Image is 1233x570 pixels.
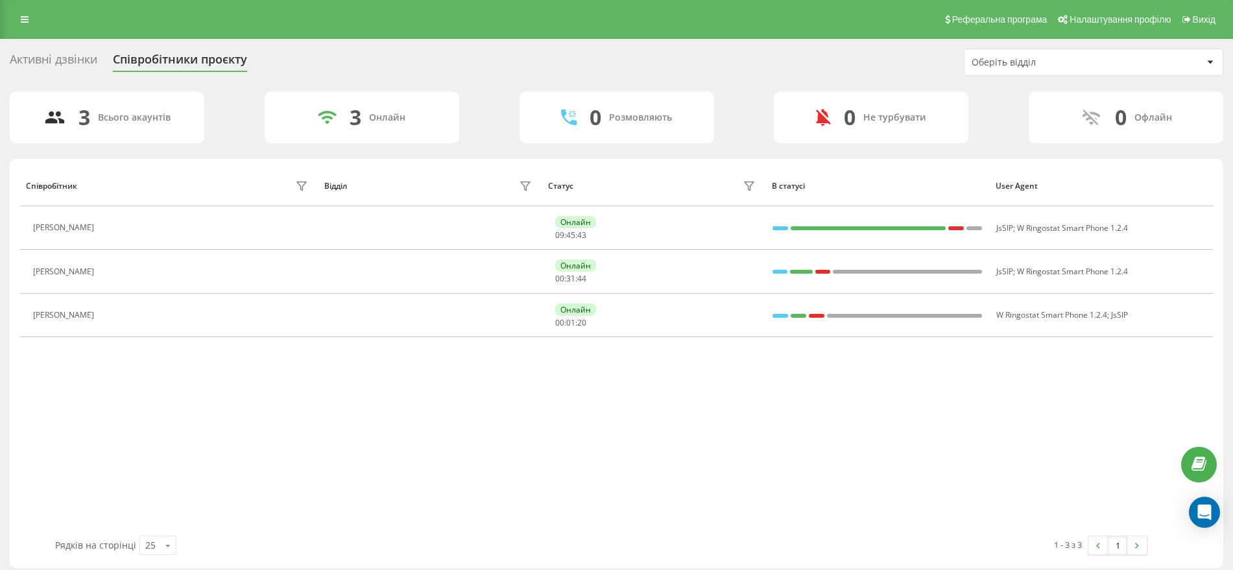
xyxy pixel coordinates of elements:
[1115,105,1127,130] div: 0
[33,267,97,276] div: [PERSON_NAME]
[996,182,1207,191] div: User Agent
[145,539,156,552] div: 25
[577,317,586,328] span: 20
[555,303,596,316] div: Онлайн
[555,317,564,328] span: 00
[863,112,926,123] div: Не турбувати
[555,274,586,283] div: : :
[55,539,136,551] span: Рядків на сторінці
[1017,222,1128,233] span: W Ringostat Smart Phone 1.2.4
[996,266,1013,277] span: JsSIP
[972,57,1127,68] div: Оберіть відділ
[577,273,586,284] span: 44
[555,216,596,228] div: Онлайн
[996,222,1013,233] span: JsSIP
[555,273,564,284] span: 00
[98,112,171,123] div: Всього акаунтів
[609,112,672,123] div: Розмовляють
[369,112,405,123] div: Онлайн
[350,105,361,130] div: 3
[1070,14,1171,25] span: Налаштування профілю
[78,105,90,130] div: 3
[844,105,856,130] div: 0
[1054,538,1082,551] div: 1 - 3 з 3
[113,53,247,73] div: Співробітники проєкту
[577,230,586,241] span: 43
[324,182,347,191] div: Відділ
[33,223,97,232] div: [PERSON_NAME]
[566,317,575,328] span: 01
[555,230,564,241] span: 09
[772,182,983,191] div: В статусі
[26,182,77,191] div: Співробітник
[1111,309,1128,320] span: JsSIP
[10,53,97,73] div: Активні дзвінки
[33,311,97,320] div: [PERSON_NAME]
[1108,536,1127,554] a: 1
[555,259,596,272] div: Онлайн
[566,273,575,284] span: 31
[996,309,1107,320] span: W Ringostat Smart Phone 1.2.4
[566,230,575,241] span: 45
[590,105,601,130] div: 0
[1193,14,1215,25] span: Вихід
[1017,266,1128,277] span: W Ringostat Smart Phone 1.2.4
[1189,497,1220,528] div: Open Intercom Messenger
[555,318,586,327] div: : :
[1134,112,1172,123] div: Офлайн
[952,14,1047,25] span: Реферальна програма
[555,231,586,240] div: : :
[548,182,573,191] div: Статус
